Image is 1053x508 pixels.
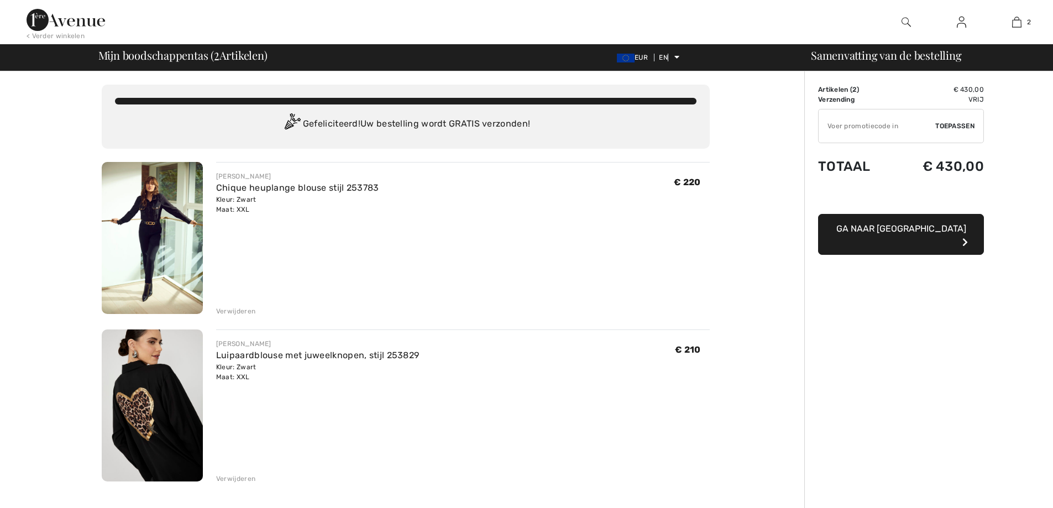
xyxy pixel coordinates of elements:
font: Artikelen ( [818,86,852,93]
font: 2 [214,44,219,64]
font: € 210 [675,344,701,355]
font: Kleur: Zwart [216,363,256,371]
img: Euro [617,54,635,62]
font: € 430,00 [923,159,984,174]
font: Mijn boodschappentas ( [98,48,214,62]
font: Verzending [818,96,855,103]
img: zoek op de website [902,15,911,29]
a: Aanmelden [948,15,975,29]
font: Verwijderen [216,475,255,483]
font: Uw bestelling wordt GRATIS verzonden! [360,118,530,129]
font: Totaal [818,159,871,174]
font: Artikelen) [219,48,268,62]
font: Ga naar [GEOGRAPHIC_DATA] [836,223,966,234]
font: Verwijderen [216,307,255,315]
font: € 430,00 [954,86,984,93]
img: Mijn tas [1012,15,1021,29]
font: Gefeliciteerd! [303,118,360,129]
a: Luipaardblouse met juweelknopen, stijl 253829 [216,350,420,360]
input: Promotiecode [819,109,935,143]
font: [PERSON_NAME] [216,340,271,348]
img: 1ère Avenue [27,9,105,31]
font: < Verder winkelen [27,32,85,40]
font: € 220 [674,177,701,187]
font: 2 [1027,18,1031,26]
a: 2 [989,15,1044,29]
font: EUR [635,54,648,61]
img: Mijn gegevens [957,15,966,29]
font: Vrij [968,96,984,103]
font: Kleur: Zwart [216,196,256,203]
font: Toepassen [935,122,975,130]
font: Maat: XXL [216,373,250,381]
img: Congratulation2.svg [281,113,303,135]
img: Chique heuplange blouse stijl 253783 [102,162,203,314]
img: Luipaardblouse met juweelknopen, stijl 253829 [102,329,203,481]
button: Ga naar [GEOGRAPHIC_DATA] [818,214,984,255]
font: ) [857,86,859,93]
iframe: PayPal [818,185,984,210]
font: [PERSON_NAME] [216,172,271,180]
font: Maat: XXL [216,206,250,213]
font: EN [659,54,668,61]
font: 2 [852,86,856,93]
font: Samenvatting van de bestelling [811,48,961,62]
a: Chique heuplange blouse stijl 253783 [216,182,379,193]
